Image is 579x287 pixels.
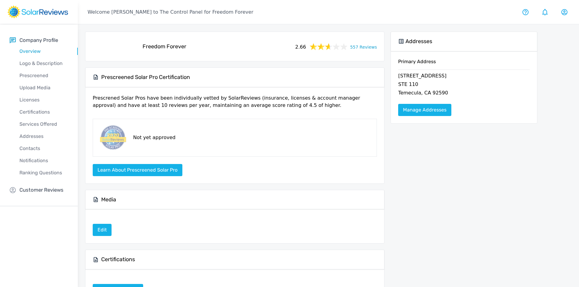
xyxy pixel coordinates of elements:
h5: Addresses [405,38,432,45]
a: Edit [93,227,112,233]
a: Logo & Description [10,57,78,70]
h5: Prescreened Solar Pro Certification [101,74,190,81]
a: Licenses [10,94,78,106]
p: Company Profile [19,36,58,44]
button: Learn about Prescreened Solar Pro [93,164,182,176]
p: Licenses [10,96,78,104]
a: 557 Reviews [350,43,377,50]
img: prescreened-badge.png [98,124,127,152]
a: Addresses [10,130,78,142]
p: Services Offered [10,121,78,128]
p: Temecula, CA 92590 [398,89,530,98]
h5: Freedom Forever [143,43,186,50]
a: Upload Media [10,82,78,94]
p: Welcome [PERSON_NAME] to The Control Panel for Freedom Forever [88,9,253,16]
a: Learn about Prescreened Solar Pro [93,167,182,173]
p: Upload Media [10,84,78,91]
a: Edit [93,224,112,236]
a: Overview [10,45,78,57]
h5: Media [101,196,116,203]
a: Notifications [10,155,78,167]
a: Certifications [10,106,78,118]
a: Services Offered [10,118,78,130]
p: Prescrened Solar Pros have been individually vetted by SolarReviews (insurance, licenses & accoun... [93,94,377,114]
p: STE 110 [398,81,530,89]
p: Prescreened [10,72,78,79]
h6: Primary Address [398,59,530,70]
p: Customer Reviews [19,186,64,194]
h5: Certifications [101,256,135,263]
p: Certifications [10,108,78,116]
p: Addresses [10,133,78,140]
span: 2.66 [295,42,306,51]
p: Not yet approved [133,134,175,141]
a: Contacts [10,142,78,155]
p: Contacts [10,145,78,152]
p: Notifications [10,157,78,164]
p: Logo & Description [10,60,78,67]
p: Overview [10,48,78,55]
p: Ranking Questions [10,169,78,176]
a: Manage Addresses [398,104,451,116]
a: Prescreened [10,70,78,82]
a: Ranking Questions [10,167,78,179]
p: [STREET_ADDRESS] [398,72,530,81]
